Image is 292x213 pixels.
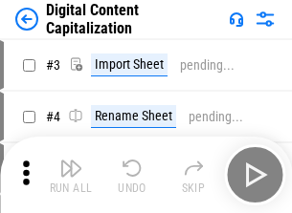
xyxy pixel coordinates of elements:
div: Rename Sheet [91,105,176,128]
div: Digital Content Capitalization [46,1,221,37]
div: pending... [189,110,243,124]
img: Back [15,8,38,31]
div: Import Sheet [91,53,168,76]
span: # 4 [46,109,60,124]
div: pending... [180,58,235,73]
span: # 3 [46,57,60,73]
img: Settings menu [254,8,277,31]
img: Support [229,11,244,27]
